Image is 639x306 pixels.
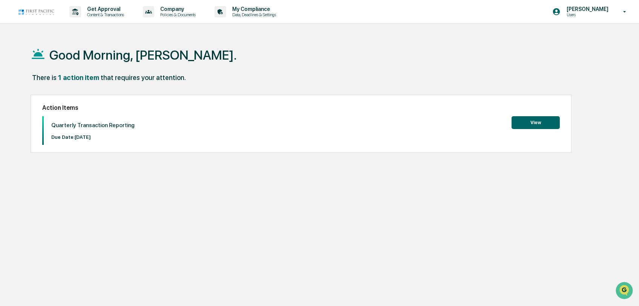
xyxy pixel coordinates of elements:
[5,92,52,106] a: 🖐️Preclearance
[154,12,199,17] p: Policies & Documents
[101,74,186,81] div: that requires your attention.
[18,8,54,15] img: logo
[75,128,91,134] span: Pylon
[26,58,124,65] div: Start new chat
[42,104,560,111] h2: Action Items
[615,281,635,301] iframe: Open customer support
[49,48,237,63] h1: Good Morning, [PERSON_NAME].
[32,74,57,81] div: There is
[512,116,560,129] button: View
[561,12,612,17] p: Users
[81,12,128,17] p: Content & Transactions
[8,16,137,28] p: How can we help?
[52,92,97,106] a: 🗄️Attestations
[128,60,137,69] button: Start new chat
[512,118,560,126] a: View
[51,122,135,129] p: Quarterly Transaction Reporting
[58,74,99,81] div: 1 action item
[561,6,612,12] p: [PERSON_NAME]
[62,95,93,103] span: Attestations
[26,65,95,71] div: We're available if you need us!
[8,110,14,116] div: 🔎
[154,6,199,12] p: Company
[15,95,49,103] span: Preclearance
[8,96,14,102] div: 🖐️
[5,106,51,120] a: 🔎Data Lookup
[226,6,280,12] p: My Compliance
[55,96,61,102] div: 🗄️
[15,109,48,117] span: Data Lookup
[81,6,128,12] p: Get Approval
[8,58,21,71] img: 1746055101610-c473b297-6a78-478c-a979-82029cc54cd1
[51,134,135,140] p: Due Date: [DATE]
[53,128,91,134] a: Powered byPylon
[226,12,280,17] p: Data, Deadlines & Settings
